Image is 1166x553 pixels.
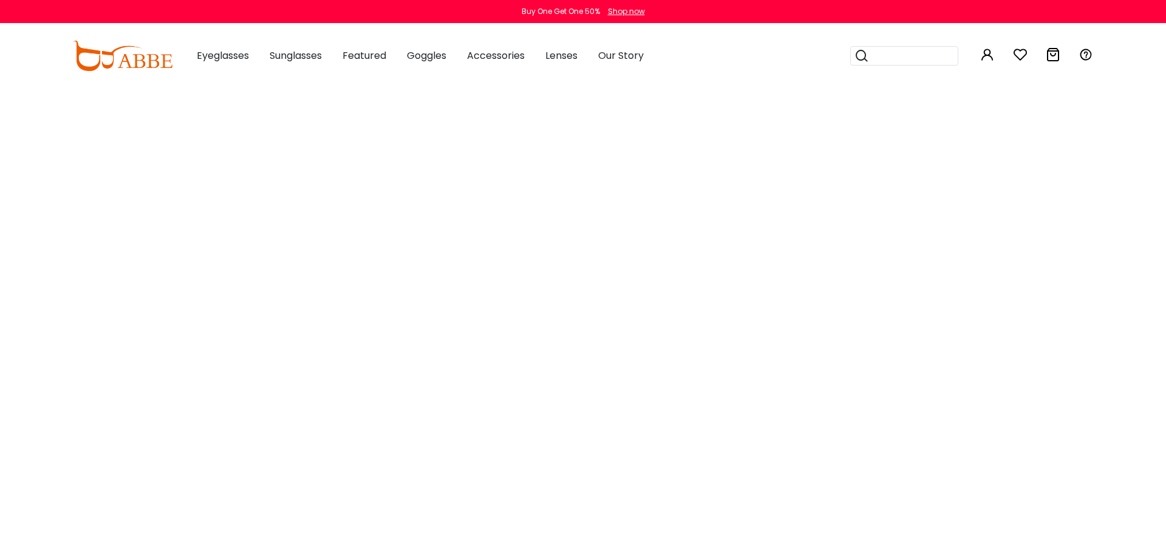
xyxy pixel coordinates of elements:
span: Accessories [467,49,525,63]
img: abbeglasses.com [73,41,172,71]
a: Shop now [602,6,645,16]
span: Lenses [545,49,578,63]
div: Buy One Get One 50% [522,6,600,17]
div: Shop now [608,6,645,17]
span: Goggles [407,49,446,63]
span: Eyeglasses [197,49,249,63]
span: Featured [343,49,386,63]
span: Our Story [598,49,644,63]
span: Sunglasses [270,49,322,63]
